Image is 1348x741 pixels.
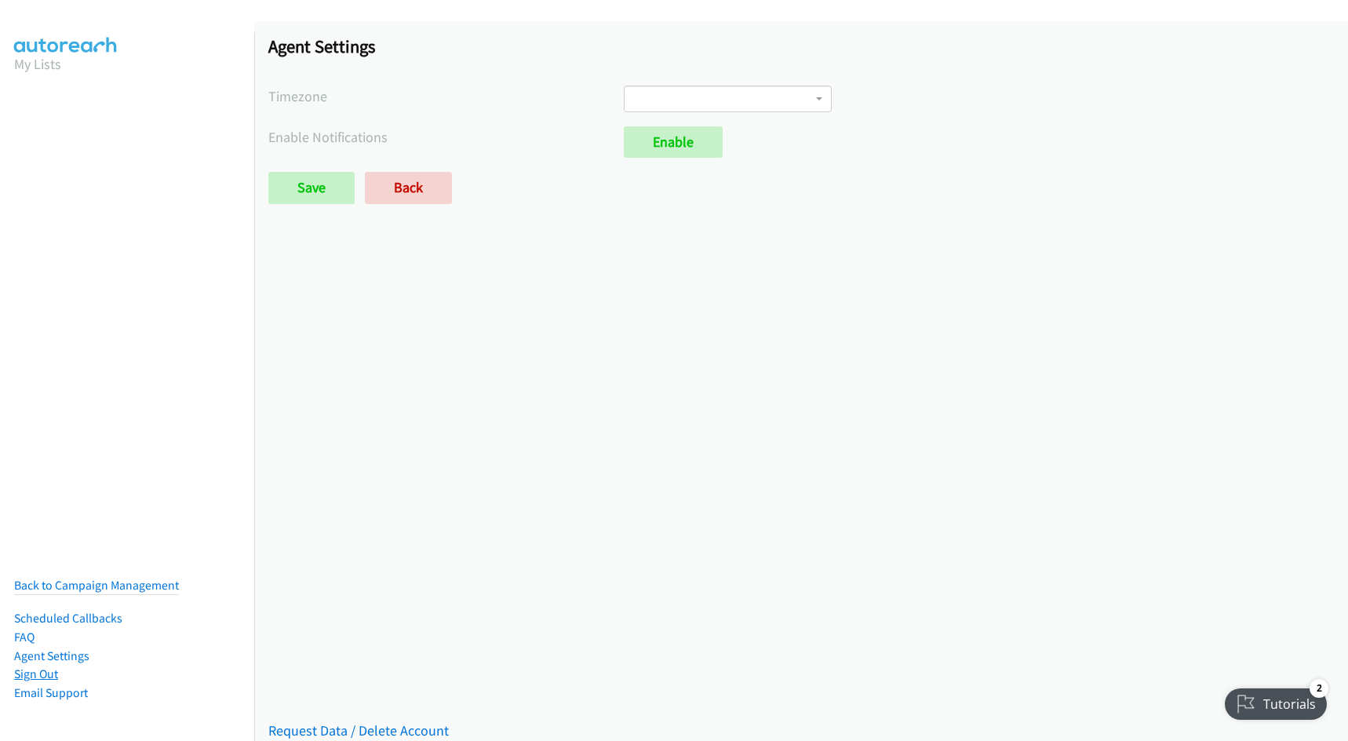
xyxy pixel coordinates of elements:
a: Enable [624,126,723,158]
iframe: Checklist [1215,673,1336,729]
input: Save [268,172,355,203]
a: My Lists [14,55,61,73]
a: Back [365,172,452,203]
label: Timezone [268,86,624,107]
a: Email Support [14,685,88,700]
a: Sign Out [14,666,58,681]
h1: Agent Settings [268,35,1334,57]
label: Enable Notifications [268,126,624,148]
a: Request Data / Delete Account [268,721,449,739]
a: Back to Campaign Management [14,578,179,593]
a: Agent Settings [14,648,89,663]
a: Scheduled Callbacks [14,611,122,626]
a: FAQ [14,630,35,644]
